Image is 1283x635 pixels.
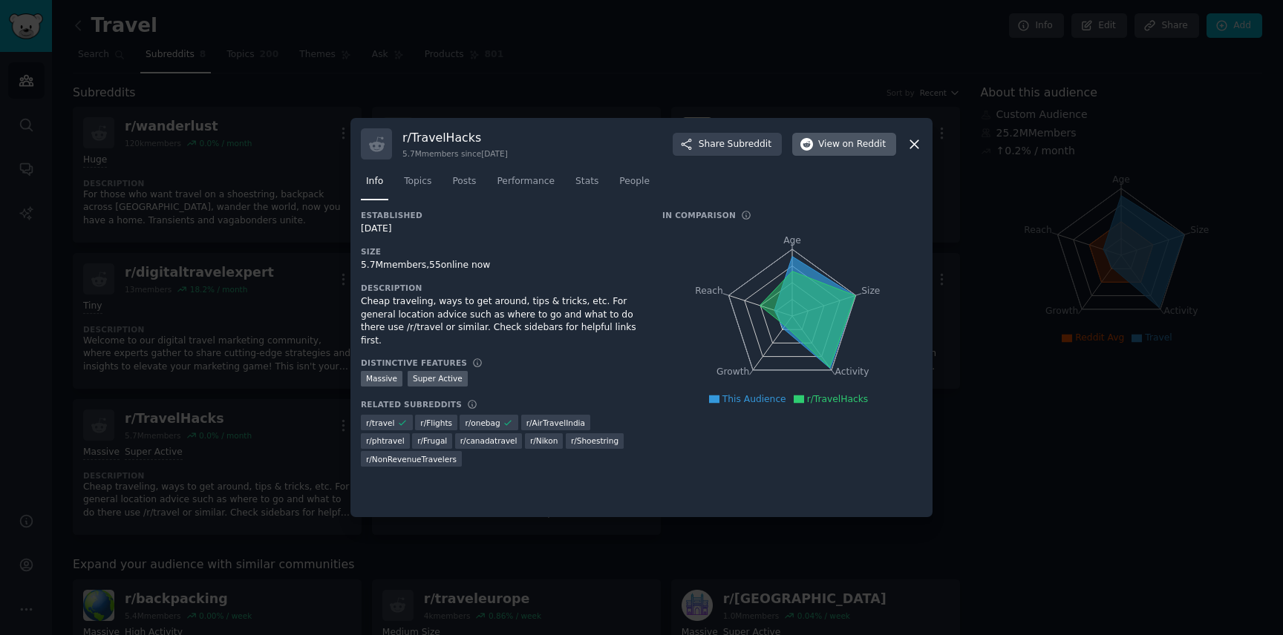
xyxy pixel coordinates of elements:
[722,394,786,404] span: This Audience
[361,210,641,220] h3: Established
[361,358,467,368] h3: Distinctive Features
[783,235,801,246] tspan: Age
[571,435,618,446] span: r/ Shoestring
[843,138,886,151] span: on Reddit
[417,435,447,446] span: r/ Frugal
[361,170,388,200] a: Info
[361,283,641,293] h3: Description
[366,175,383,188] span: Info
[526,418,585,428] span: r/ AirTravelIndia
[662,210,736,220] h3: In Comparison
[716,367,749,378] tspan: Growth
[366,435,405,446] span: r/ phtravel
[728,138,771,151] span: Subreddit
[408,371,468,386] div: Super Active
[402,148,508,159] div: 5.7M members since [DATE]
[695,286,723,296] tspan: Reach
[420,418,452,428] span: r/ Flights
[361,399,462,409] h3: Related Subreddits
[404,175,431,188] span: Topics
[807,394,869,404] span: r/TravelHacks
[835,367,869,378] tspan: Activity
[361,246,641,257] h3: Size
[361,371,402,386] div: Massive
[530,435,558,446] span: r/ Nikon
[402,130,508,145] h3: r/ TravelHacks
[818,138,886,151] span: View
[619,175,650,188] span: People
[399,170,437,200] a: Topics
[614,170,655,200] a: People
[361,223,641,236] div: [DATE]
[452,175,476,188] span: Posts
[492,170,560,200] a: Performance
[366,454,457,464] span: r/ NonRevenueTravelers
[575,175,598,188] span: Stats
[465,418,500,428] span: r/ onebag
[673,133,782,157] button: ShareSubreddit
[447,170,481,200] a: Posts
[361,259,641,272] div: 5.7M members, 55 online now
[460,435,518,446] span: r/ canadatravel
[699,138,771,151] span: Share
[570,170,604,200] a: Stats
[861,286,880,296] tspan: Size
[497,175,555,188] span: Performance
[792,133,896,157] button: Viewon Reddit
[366,418,394,428] span: r/ travel
[361,295,641,347] div: Cheap traveling, ways to get around, tips & tricks, etc. For general location advice such as wher...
